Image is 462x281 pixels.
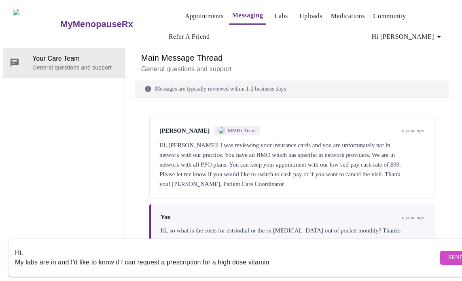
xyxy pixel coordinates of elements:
[165,29,213,45] button: Refer a Friend
[159,127,210,134] span: [PERSON_NAME]
[32,54,118,63] span: Your Care Team
[372,31,444,42] span: Hi [PERSON_NAME]
[218,127,225,134] img: MMRX
[373,11,406,22] a: Community
[370,8,409,24] button: Community
[229,7,266,25] button: Messaging
[227,127,256,134] span: MMRx Team
[369,29,447,45] button: Hi [PERSON_NAME]
[59,10,165,38] a: MyMenopauseRx
[159,140,424,189] div: Hi, [PERSON_NAME]! I was reviewing your insurance cards and you are unfortunately not in network ...
[169,31,210,42] a: Refer a Friend
[161,226,424,235] div: Hi, so what is the costs for estriodial or the rx [MEDICAL_DATA] out of pocket monthly? Thanks
[402,127,424,134] span: a year ago
[32,63,118,72] p: General questions and support
[141,64,443,74] p: General questions and support
[3,48,125,77] div: Your Care TeamGeneral questions and support
[402,214,424,221] span: a year ago
[15,245,438,270] textarea: Send a message about your appointment
[13,9,59,39] img: MyMenopauseRx Logo
[331,11,365,22] a: Medications
[268,8,294,24] button: Labs
[296,8,326,24] button: Uploads
[185,11,224,22] a: Appointments
[275,11,288,22] a: Labs
[328,8,368,24] button: Medications
[141,51,443,64] h6: Main Message Thread
[299,11,322,22] a: Uploads
[232,10,263,21] a: Messaging
[161,214,171,221] span: You
[60,19,133,30] h3: MyMenopauseRx
[135,80,449,98] div: Messages are typically reviewed within 1-2 business days
[182,8,227,24] button: Appointments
